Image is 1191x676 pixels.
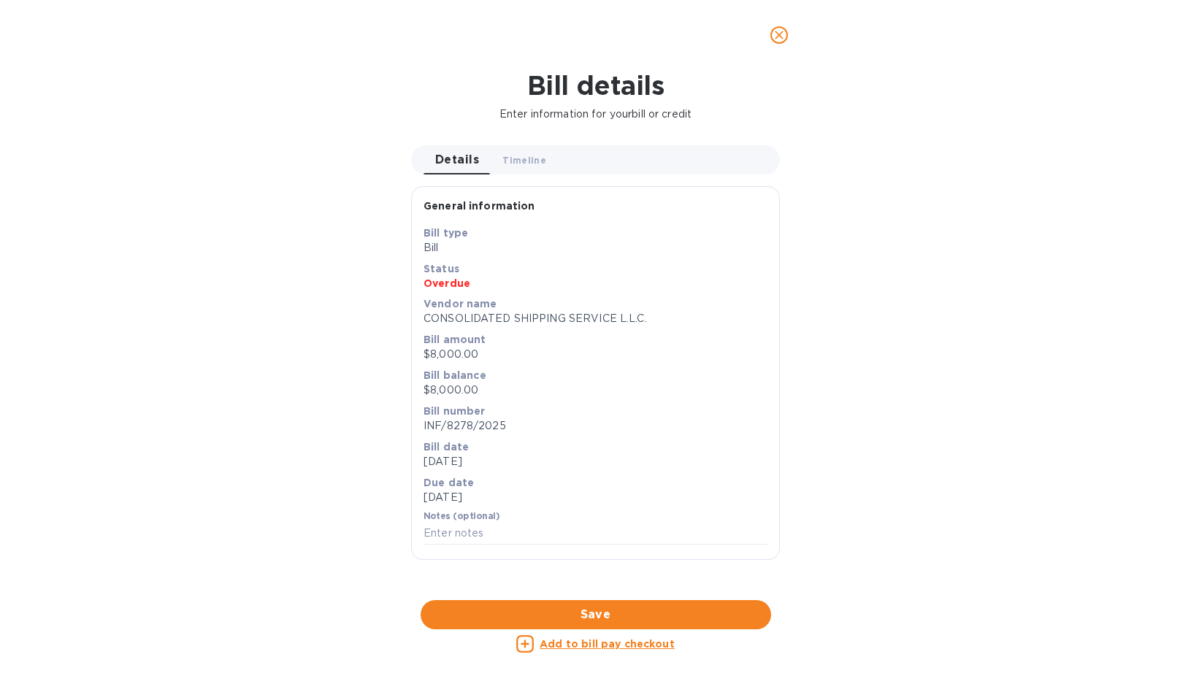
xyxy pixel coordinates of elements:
[540,638,675,650] u: Add to bill pay checkout
[424,441,469,453] b: Bill date
[424,369,486,381] b: Bill balance
[502,153,546,168] span: Timeline
[424,477,474,488] b: Due date
[424,523,767,545] input: Enter notes
[424,405,486,417] b: Bill number
[421,600,771,629] button: Save
[424,227,468,239] b: Bill type
[424,276,767,291] p: Overdue
[424,347,767,362] p: $8,000.00
[424,490,767,505] p: [DATE]
[424,200,535,212] b: General information
[12,70,1179,101] h1: Bill details
[424,512,500,521] label: Notes (optional)
[435,150,479,170] span: Details
[424,311,767,326] p: CONSOLIDATED SHIPPING SERVICE L.L.C.
[432,606,759,623] span: Save
[424,298,497,310] b: Vendor name
[424,383,767,398] p: $8,000.00
[424,240,767,256] p: Bill
[762,18,797,53] button: close
[424,263,459,274] b: Status
[424,334,486,345] b: Bill amount
[12,107,1179,122] p: Enter information for your bill or credit
[424,418,767,434] p: INF/8278/2025
[424,454,767,469] p: [DATE]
